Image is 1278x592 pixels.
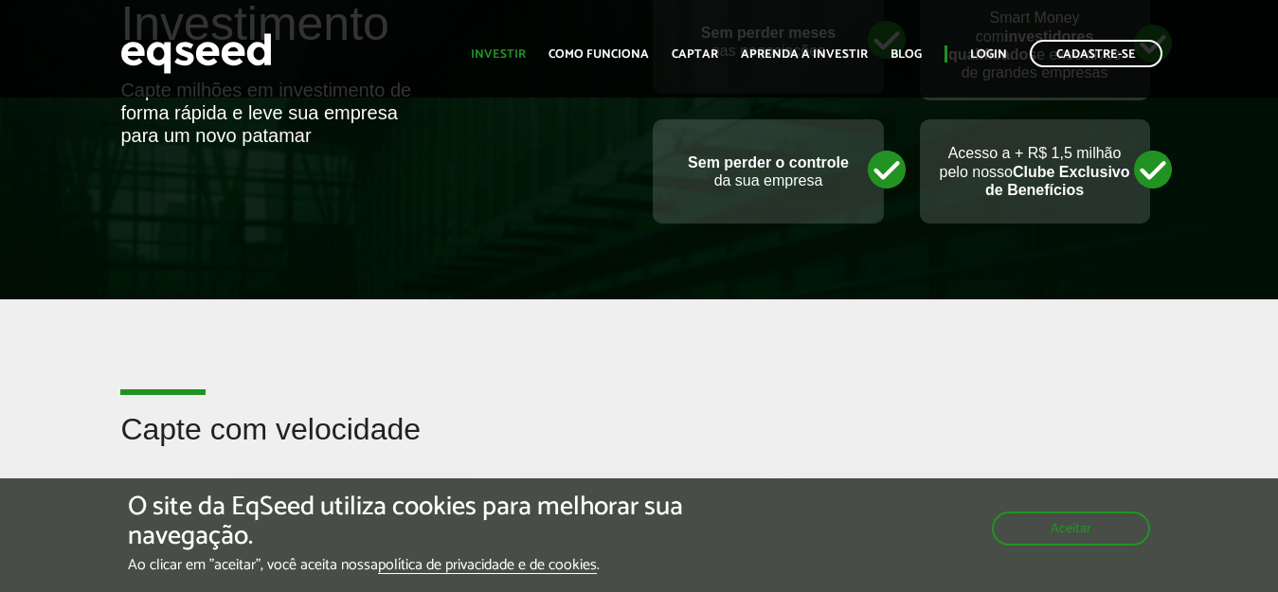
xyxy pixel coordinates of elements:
[688,154,849,170] strong: Sem perder o controle
[1030,40,1162,67] a: Cadastre-se
[939,144,1131,199] p: Acesso a + R$ 1,5 milhão pelo nosso
[120,28,272,79] img: EqSeed
[128,493,742,551] h5: O site da EqSeed utiliza cookies para melhorar sua navegação.
[672,48,718,61] a: Captar
[549,48,649,61] a: Como funciona
[970,48,1007,61] a: Login
[128,556,742,574] p: Ao clicar em "aceitar", você aceita nossa .
[891,48,922,61] a: Blog
[741,48,868,61] a: Aprenda a investir
[672,153,864,189] p: da sua empresa
[120,79,423,147] div: Capte milhões em investimento de forma rápida e leve sua empresa para um novo patamar
[378,558,597,574] a: política de privacidade e de cookies
[471,48,526,61] a: Investir
[992,511,1150,546] button: Aceitar
[120,413,1157,475] h2: Capte com velocidade
[985,164,1130,198] strong: Clube Exclusivo de Benefícios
